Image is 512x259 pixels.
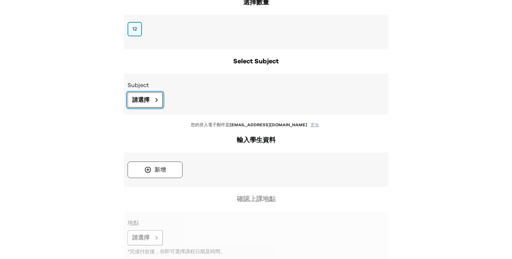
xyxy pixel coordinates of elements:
[128,22,142,36] button: 12
[154,165,166,174] div: 新增
[124,122,388,128] p: 您的登入電子郵件是
[124,194,388,204] h2: 確認上課地點
[308,122,321,128] button: 更改
[128,92,163,108] button: 請選擇
[230,123,307,127] span: [EMAIL_ADDRESS][DOMAIN_NAME]
[124,135,388,145] h2: 輸入學生資料
[128,162,183,178] button: 新增
[132,96,149,104] span: 請選擇
[128,81,385,90] h3: Subject
[124,56,388,67] h2: Select Subject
